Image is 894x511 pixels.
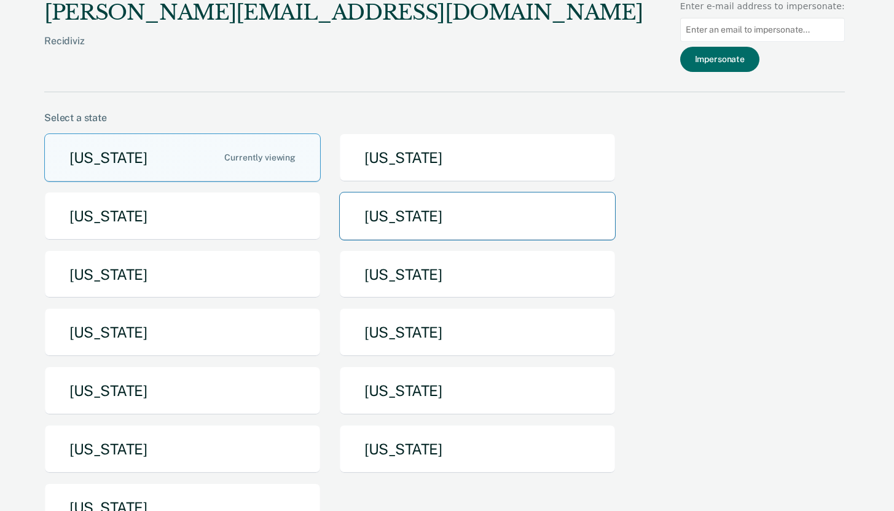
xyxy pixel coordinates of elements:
input: Enter an email to impersonate... [680,18,845,42]
button: [US_STATE] [44,192,321,240]
button: [US_STATE] [44,425,321,473]
div: Select a state [44,112,845,124]
button: Impersonate [680,47,759,72]
button: [US_STATE] [339,425,616,473]
button: [US_STATE] [339,133,616,182]
div: Recidiviz [44,35,643,66]
button: [US_STATE] [44,250,321,299]
button: [US_STATE] [339,366,616,415]
button: [US_STATE] [339,250,616,299]
button: [US_STATE] [339,192,616,240]
button: [US_STATE] [44,308,321,357]
button: [US_STATE] [44,366,321,415]
button: [US_STATE] [44,133,321,182]
button: [US_STATE] [339,308,616,357]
